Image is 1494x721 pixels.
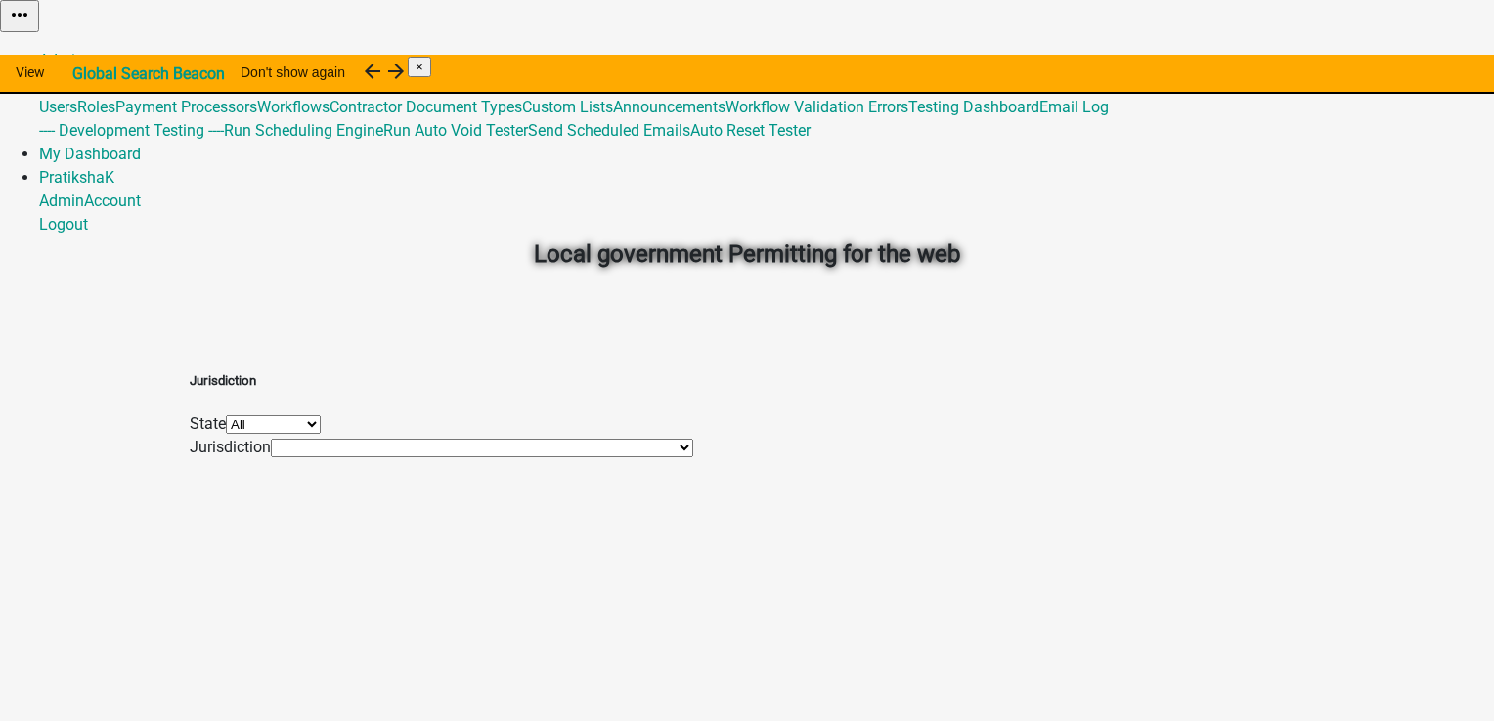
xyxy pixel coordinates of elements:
h2: Local government Permitting for the web [204,236,1290,272]
span: × [416,60,423,74]
i: arrow_forward [384,60,408,83]
label: State [190,414,226,433]
h5: Jurisdiction [190,371,693,391]
label: Jurisdiction [190,438,271,456]
i: arrow_back [361,60,384,83]
button: Don't show again [225,55,361,90]
strong: Global Search Beacon [72,64,225,83]
button: Close [408,57,431,77]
